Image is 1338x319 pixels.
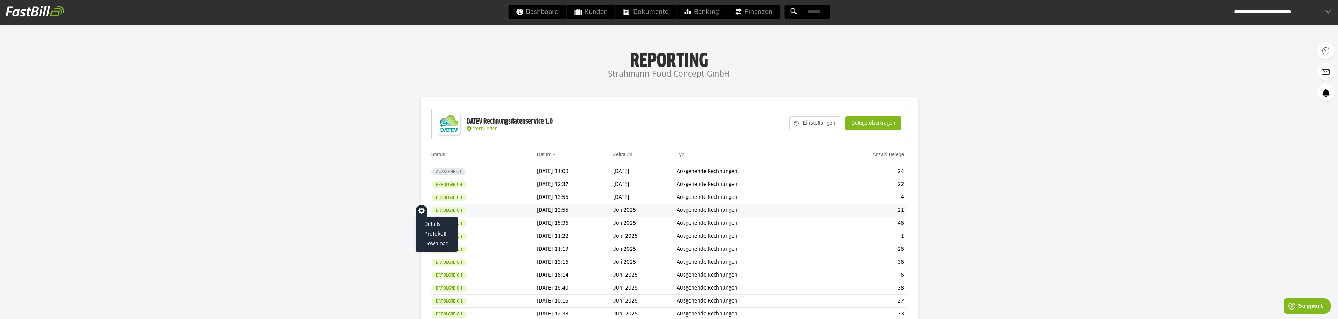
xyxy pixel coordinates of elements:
td: [DATE] 13:16 [537,256,613,269]
td: Juni 2025 [613,230,677,243]
td: 27 [824,295,907,308]
sl-menu-item: Protokoll [416,229,458,239]
td: Ausgehende Rechnungen [677,217,824,230]
a: Zeitraum [613,152,632,157]
span: Dashboard [516,5,559,19]
td: Ausgehende Rechnungen [677,256,824,269]
sl-button: Belege übertragen [845,116,901,130]
sl-badge: Erfolgreich [431,285,467,292]
td: Juni 2025 [613,295,677,308]
sl-badge: Erfolgreich [431,259,467,266]
td: 6 [824,269,907,282]
td: Juni 2025 [613,269,677,282]
sl-badge: Erfolgreich [431,181,467,188]
td: Juli 2025 [613,256,677,269]
sl-menu-item: Details [416,220,458,229]
td: [DATE] 15:36 [537,217,613,230]
td: Ausgehende Rechnungen [677,269,824,282]
iframe: Öffnet ein Widget, in dem Sie weitere Informationen finden [1284,298,1331,315]
td: [DATE] [613,165,677,178]
td: 46 [824,217,907,230]
td: [DATE] 10:16 [537,295,613,308]
sl-badge: Erfolgreich [431,207,467,214]
sl-button: Einstellungen [789,116,841,130]
td: Juli 2025 [613,204,677,217]
span: Finanzen [735,5,772,19]
td: Ausgehende Rechnungen [677,295,824,308]
td: [DATE] 13:55 [537,204,613,217]
a: Kunden [567,5,615,19]
td: [DATE] [613,178,677,191]
a: Status [431,152,445,157]
td: 4 [824,191,907,204]
td: 36 [824,256,907,269]
span: Kunden [574,5,608,19]
td: Juli 2025 [613,243,677,256]
h1: Reporting [70,49,1268,68]
td: 24 [824,165,907,178]
td: 1 [824,230,907,243]
td: [DATE] 15:40 [537,282,613,295]
a: Datum [537,152,551,157]
sl-badge: Erfolgreich [431,272,467,279]
a: Anzahl Belege [872,152,904,157]
td: 26 [824,243,907,256]
td: Ausgehende Rechnungen [677,178,824,191]
sl-badge: Ausstehend [431,168,466,175]
td: [DATE] 11:19 [537,243,613,256]
a: Typ [677,152,685,157]
span: Dokumente [623,5,668,19]
sl-badge: Erfolgreich [431,298,467,305]
sl-badge: Erfolgreich [431,311,467,318]
img: sort_desc.gif [553,154,557,155]
td: Juli 2025 [613,217,677,230]
td: Ausgehende Rechnungen [677,165,824,178]
td: [DATE] [613,191,677,204]
img: DATEV-Datenservice Logo [435,110,463,138]
td: Juni 2025 [613,282,677,295]
td: [DATE] 12:37 [537,178,613,191]
td: Ausgehende Rechnungen [677,191,824,204]
td: Ausgehende Rechnungen [677,243,824,256]
a: Dashboard [508,5,566,19]
div: DATEV Rechnungsdatenservice 1.0 [467,117,553,126]
span: Banking [684,5,719,19]
td: Ausgehende Rechnungen [677,230,824,243]
sl-badge: Erfolgreich [431,194,467,201]
td: [DATE] 11:09 [537,165,613,178]
td: Ausgehende Rechnungen [677,204,824,217]
a: Banking [677,5,727,19]
a: Dokumente [616,5,676,19]
td: [DATE] 11:22 [537,230,613,243]
td: 21 [824,204,907,217]
td: 38 [824,282,907,295]
span: Verbunden [473,127,498,131]
td: [DATE] 16:14 [537,269,613,282]
td: 22 [824,178,907,191]
img: fastbill_logo_white.png [6,6,64,17]
a: Finanzen [727,5,780,19]
td: Ausgehende Rechnungen [677,282,824,295]
td: [DATE] 13:55 [537,191,613,204]
sl-menu-item: Download [416,239,458,249]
